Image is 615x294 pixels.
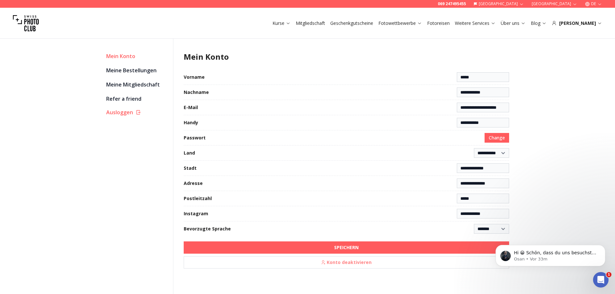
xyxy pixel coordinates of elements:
a: Kurse [272,20,291,26]
label: Passwort [184,135,206,141]
label: Adresse [184,180,203,187]
button: Weitere Services [452,19,498,28]
a: Fotowettbewerbe [378,20,422,26]
div: Mein Konto [106,52,168,61]
a: Blog [531,20,547,26]
a: Mitgliedschaft [296,20,325,26]
button: Fotowettbewerbe [376,19,425,28]
iframe: Intercom notifications Nachricht [486,231,615,277]
label: Land [184,150,195,156]
span: Change [489,135,505,141]
span: 1 [606,272,611,277]
div: [PERSON_NAME] [552,20,602,26]
h1: Mein Konto [184,52,509,62]
button: Geschenkgutscheine [328,19,376,28]
a: Fotoreisen [427,20,450,26]
a: Weitere Services [455,20,496,26]
button: Konto deaktivieren [184,256,509,269]
a: Meine Mitgliedschaft [106,80,168,89]
button: SPEICHERN [184,241,509,254]
button: Change [485,133,509,143]
a: 069 247495455 [438,1,466,6]
label: E-Mail [184,104,198,111]
button: Kurse [270,19,293,28]
label: Handy [184,119,198,126]
a: Geschenkgutscheine [330,20,373,26]
iframe: Intercom live chat [593,272,609,288]
a: Über uns [501,20,526,26]
label: Postleitzahl [184,195,212,202]
span: Konto deaktivieren [317,257,375,268]
label: Instagram [184,210,208,217]
button: Mitgliedschaft [293,19,328,28]
button: Fotoreisen [425,19,452,28]
button: Blog [528,19,549,28]
button: Ausloggen [106,108,168,116]
label: Bevorzugte Sprache [184,226,231,232]
label: Vorname [184,74,205,80]
a: Refer a friend [106,94,168,103]
img: Swiss photo club [13,10,39,36]
label: Stadt [184,165,197,171]
a: Meine Bestellungen [106,66,168,75]
b: SPEICHERN [334,244,359,251]
label: Nachname [184,89,209,96]
button: Über uns [498,19,528,28]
